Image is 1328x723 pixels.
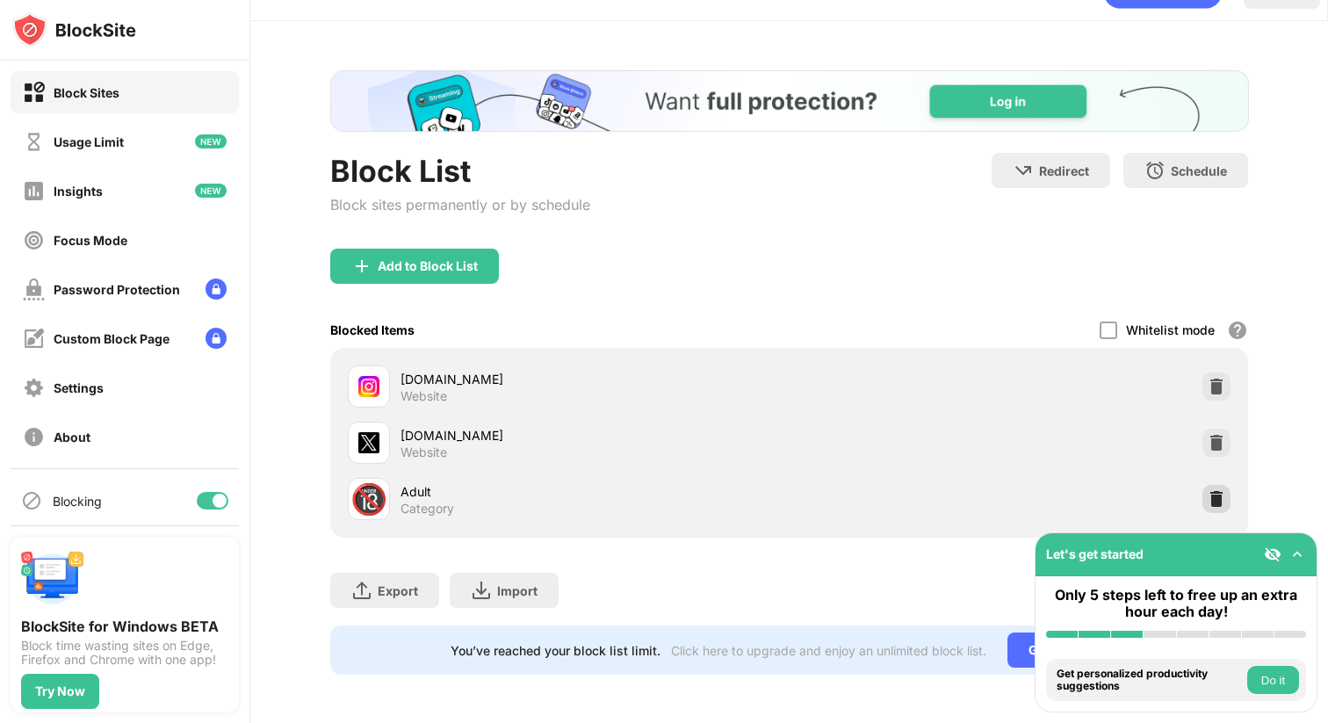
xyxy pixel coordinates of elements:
[54,331,170,346] div: Custom Block Page
[195,134,227,148] img: new-icon.svg
[378,259,478,273] div: Add to Block List
[671,643,986,658] div: Click here to upgrade and enjoy an unlimited block list.
[23,426,45,448] img: about-off.svg
[54,282,180,297] div: Password Protection
[1171,163,1227,178] div: Schedule
[378,583,418,598] div: Export
[401,501,454,517] div: Category
[330,70,1249,132] iframe: Banner
[401,388,447,404] div: Website
[23,278,45,300] img: password-protection-off.svg
[1046,587,1306,620] div: Only 5 steps left to free up an extra hour each day!
[1288,546,1306,563] img: omni-setup-toggle.svg
[21,490,42,511] img: blocking-icon.svg
[21,618,228,635] div: BlockSite for Windows BETA
[53,494,102,509] div: Blocking
[23,377,45,399] img: settings-off.svg
[1046,546,1144,561] div: Let's get started
[358,432,379,453] img: favicons
[401,426,790,445] div: [DOMAIN_NAME]
[54,430,90,445] div: About
[1126,322,1215,337] div: Whitelist mode
[1007,633,1128,668] div: Go Unlimited
[358,376,379,397] img: favicons
[401,445,447,460] div: Website
[1057,668,1243,693] div: Get personalized productivity suggestions
[21,547,84,611] img: push-desktop.svg
[12,12,136,47] img: logo-blocksite.svg
[23,180,45,202] img: insights-off.svg
[1039,163,1089,178] div: Redirect
[330,153,590,189] div: Block List
[54,233,127,248] div: Focus Mode
[1264,546,1281,563] img: eye-not-visible.svg
[330,196,590,213] div: Block sites permanently or by schedule
[401,370,790,388] div: [DOMAIN_NAME]
[497,583,538,598] div: Import
[21,639,228,667] div: Block time wasting sites on Edge, Firefox and Chrome with one app!
[350,481,387,517] div: 🔞
[54,85,119,100] div: Block Sites
[23,131,45,153] img: time-usage-off.svg
[330,322,415,337] div: Blocked Items
[195,184,227,198] img: new-icon.svg
[401,482,790,501] div: Adult
[206,328,227,349] img: lock-menu.svg
[35,684,85,698] div: Try Now
[1247,666,1299,694] button: Do it
[23,229,45,251] img: focus-off.svg
[206,278,227,300] img: lock-menu.svg
[23,82,45,104] img: block-on.svg
[451,643,660,658] div: You’ve reached your block list limit.
[54,184,103,199] div: Insights
[23,328,45,350] img: customize-block-page-off.svg
[54,134,124,149] div: Usage Limit
[54,380,104,395] div: Settings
